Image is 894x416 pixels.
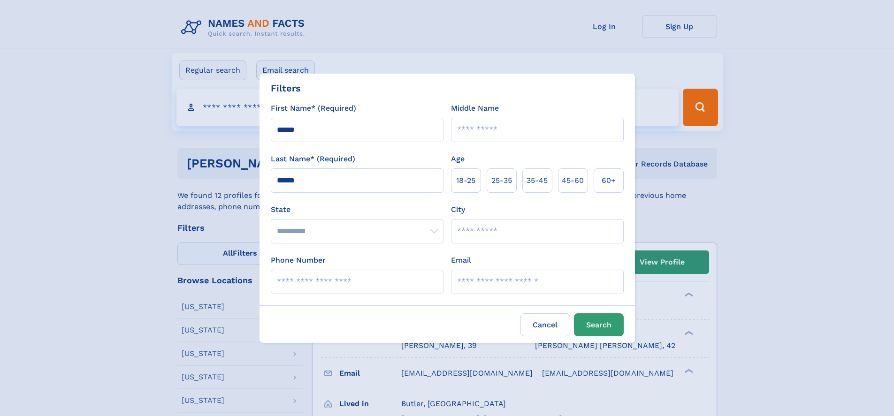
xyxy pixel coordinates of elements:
label: Last Name* (Required) [271,153,355,165]
label: Email [451,255,471,266]
label: Cancel [520,313,570,336]
button: Search [574,313,624,336]
label: Age [451,153,465,165]
div: Filters [271,81,301,95]
label: City [451,204,465,215]
label: State [271,204,443,215]
span: 45‑60 [562,175,584,186]
span: 35‑45 [527,175,548,186]
span: 25‑35 [491,175,512,186]
label: First Name* (Required) [271,103,356,114]
label: Middle Name [451,103,499,114]
label: Phone Number [271,255,326,266]
span: 18‑25 [456,175,475,186]
span: 60+ [602,175,616,186]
